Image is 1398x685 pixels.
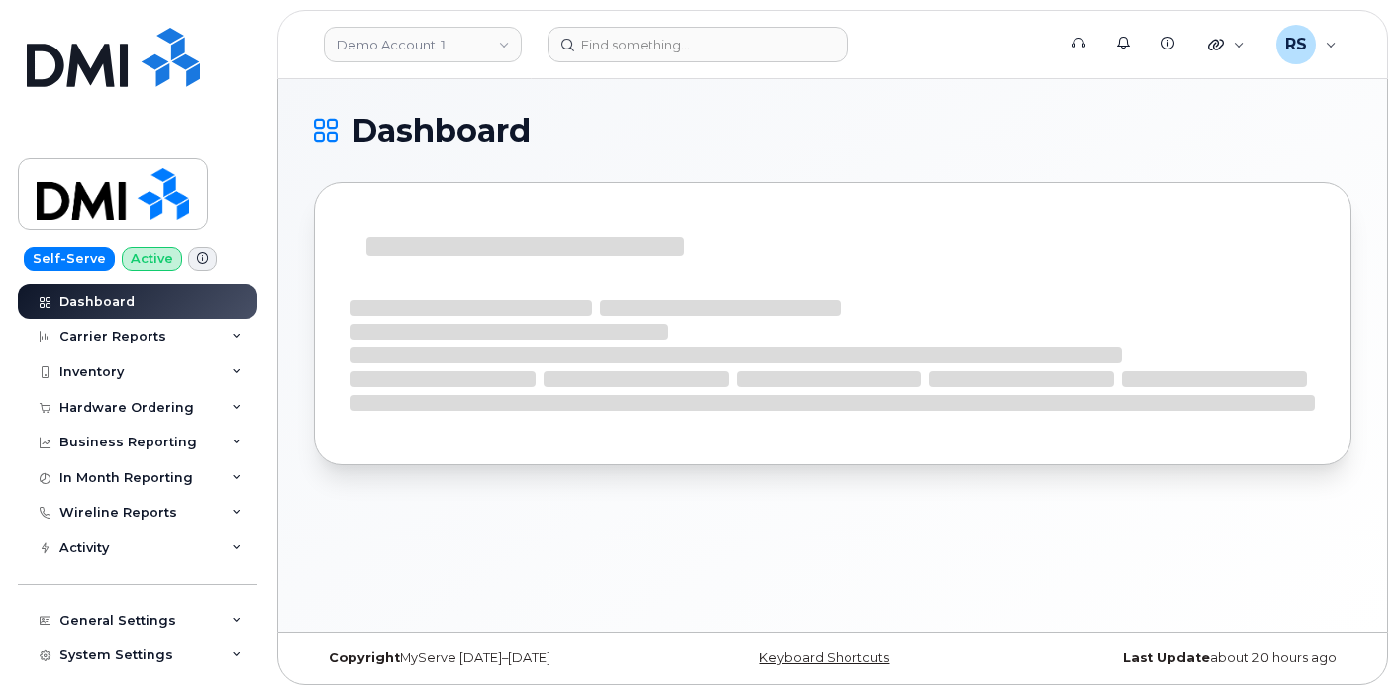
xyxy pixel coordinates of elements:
[351,116,531,146] span: Dashboard
[759,650,889,665] a: Keyboard Shortcuts
[329,650,400,665] strong: Copyright
[314,650,659,666] div: MyServe [DATE]–[DATE]
[1006,650,1351,666] div: about 20 hours ago
[1123,650,1210,665] strong: Last Update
